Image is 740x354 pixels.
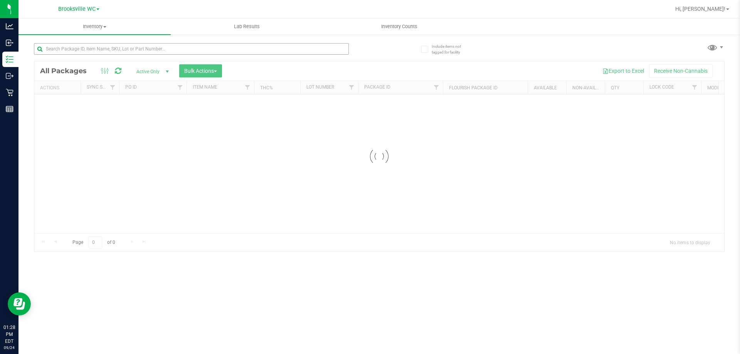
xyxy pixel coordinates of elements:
[675,6,725,12] span: Hi, [PERSON_NAME]!
[6,39,13,47] inline-svg: Inbound
[3,345,15,351] p: 09/24
[6,89,13,96] inline-svg: Retail
[18,18,171,35] a: Inventory
[224,23,270,30] span: Lab Results
[8,292,31,315] iframe: Resource center
[18,23,171,30] span: Inventory
[432,44,470,55] span: Include items not tagged for facility
[6,55,13,63] inline-svg: Inventory
[6,22,13,30] inline-svg: Analytics
[371,23,428,30] span: Inventory Counts
[58,6,96,12] span: Brooksville WC
[323,18,475,35] a: Inventory Counts
[171,18,323,35] a: Lab Results
[3,324,15,345] p: 01:28 PM EDT
[6,105,13,113] inline-svg: Reports
[34,43,349,55] input: Search Package ID, Item Name, SKU, Lot or Part Number...
[6,72,13,80] inline-svg: Outbound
